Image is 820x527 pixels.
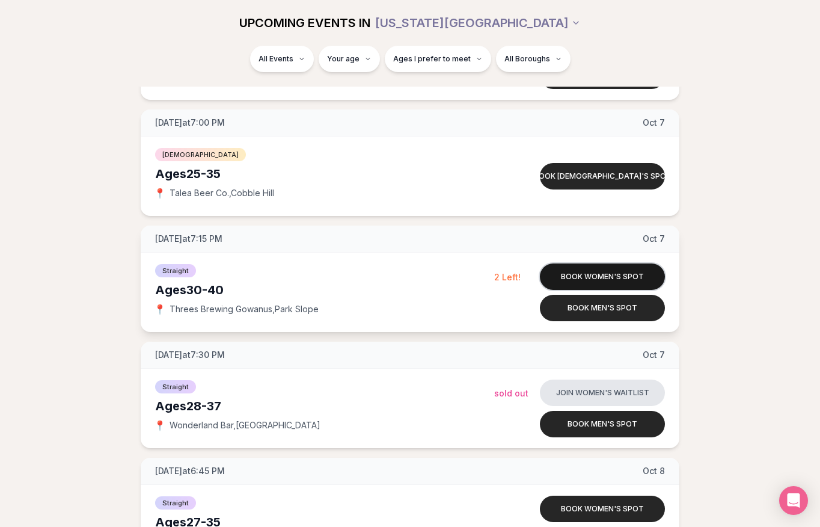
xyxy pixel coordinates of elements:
span: Talea Beer Co. , Cobble Hill [170,187,274,199]
span: All Events [259,54,293,64]
button: Book women's spot [540,496,665,522]
button: Join women's waitlist [540,380,665,406]
button: Your age [319,46,380,72]
div: Open Intercom Messenger [779,486,808,515]
button: All Boroughs [496,46,571,72]
span: Straight [155,496,196,510]
span: Wonderland Bar , [GEOGRAPHIC_DATA] [170,419,320,431]
button: All Events [250,46,314,72]
button: Book women's spot [540,263,665,290]
button: [US_STATE][GEOGRAPHIC_DATA] [375,10,581,36]
div: Ages 30-40 [155,282,494,298]
span: [DATE] at 7:15 PM [155,233,222,245]
span: Straight [155,380,196,393]
div: Ages 25-35 [155,165,494,182]
span: 2 Left! [494,272,521,282]
div: Ages 28-37 [155,398,494,415]
span: Oct 7 [643,117,665,129]
span: Oct 7 [643,233,665,245]
span: Threes Brewing Gowanus , Park Slope [170,303,319,315]
span: 📍 [155,421,165,430]
span: [DATE] at 6:45 PM [155,465,225,477]
span: Your age [327,54,360,64]
span: [DEMOGRAPHIC_DATA] [155,148,246,161]
span: [DATE] at 7:30 PM [155,349,225,361]
span: [DATE] at 7:00 PM [155,117,225,129]
button: Book men's spot [540,411,665,437]
span: 📍 [155,304,165,314]
span: Sold Out [494,388,528,398]
span: Oct 8 [643,465,665,477]
span: 📍 [155,188,165,198]
span: Ages I prefer to meet [393,54,471,64]
span: Oct 7 [643,349,665,361]
button: Book [DEMOGRAPHIC_DATA]'s spot [540,163,665,190]
span: Straight [155,264,196,277]
span: UPCOMING EVENTS IN [239,14,370,31]
span: All Boroughs [504,54,550,64]
button: Book men's spot [540,295,665,321]
button: Ages I prefer to meet [385,46,491,72]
